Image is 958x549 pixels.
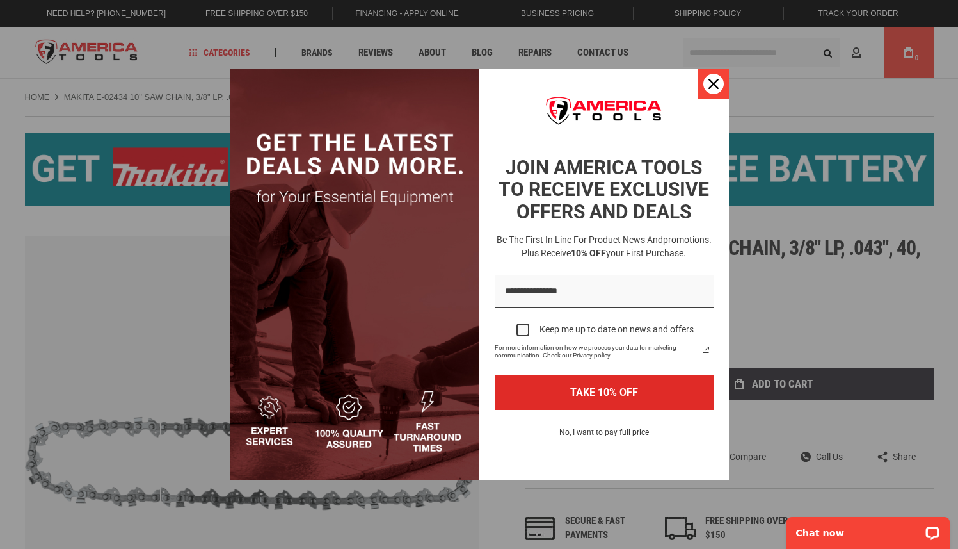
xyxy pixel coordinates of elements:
[492,233,716,260] h3: Be the first in line for product news and
[499,156,709,223] strong: JOIN AMERICA TOOLS TO RECEIVE EXCLUSIVE OFFERS AND DEALS
[698,342,714,357] a: Read our Privacy Policy
[698,69,729,99] button: Close
[539,324,694,335] div: Keep me up to date on news and offers
[495,275,714,308] input: Email field
[571,248,606,258] strong: 10% OFF
[495,344,698,359] span: For more information on how we process your data for marketing communication. Check our Privacy p...
[708,79,719,89] svg: close icon
[495,375,714,410] button: TAKE 10% OFF
[778,509,958,549] iframe: LiveChat chat widget
[549,425,659,447] button: No, I want to pay full price
[698,342,714,357] svg: link icon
